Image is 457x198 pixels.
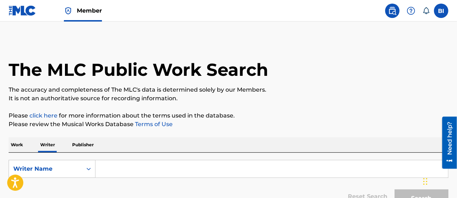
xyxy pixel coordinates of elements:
div: Notifications [423,7,430,14]
div: Writer Name [13,165,78,173]
p: It is not an authoritative source for recording information. [9,94,448,103]
div: Need help? [8,5,18,38]
h1: The MLC Public Work Search [9,59,268,80]
p: Writer [38,137,57,152]
p: Please for more information about the terms used in the database. [9,111,448,120]
img: help [407,6,415,15]
iframe: Resource Center [437,116,457,169]
iframe: Chat Widget [421,164,457,198]
p: Work [9,137,25,152]
p: The accuracy and completeness of The MLC's data is determined solely by our Members. [9,86,448,94]
img: Top Rightsholder [64,6,73,15]
img: search [388,6,397,15]
p: Publisher [70,137,96,152]
div: User Menu [434,4,448,18]
p: Please review the Musical Works Database [9,120,448,129]
a: Terms of Use [134,121,173,128]
span: Member [77,6,102,15]
a: Public Search [385,4,400,18]
a: click here [29,112,57,119]
div: Drag [423,171,428,192]
div: Help [404,4,418,18]
img: MLC Logo [9,5,36,16]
